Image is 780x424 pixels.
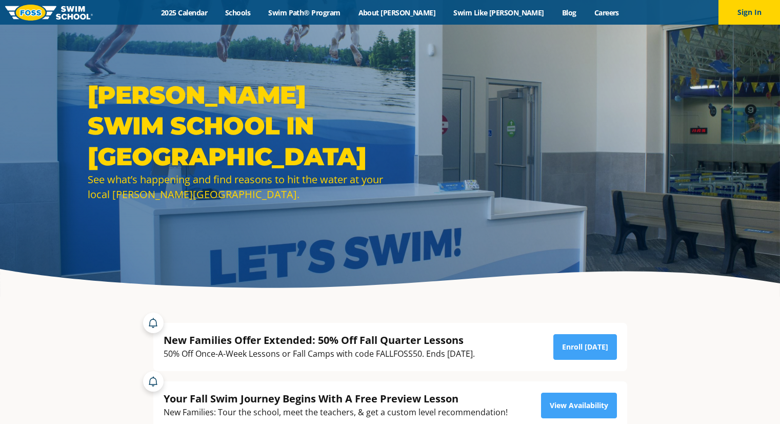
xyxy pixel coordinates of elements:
div: See what’s happening and find reasons to hit the water at your local [PERSON_NAME][GEOGRAPHIC_DATA]. [88,172,385,202]
h1: [PERSON_NAME] Swim School in [GEOGRAPHIC_DATA] [88,80,385,172]
a: Enroll [DATE] [553,334,617,360]
img: FOSS Swim School Logo [5,5,93,21]
a: About [PERSON_NAME] [349,8,445,17]
div: New Families Offer Extended: 50% Off Fall Quarter Lessons [164,333,475,347]
a: Schools [216,8,259,17]
a: Careers [585,8,628,17]
a: Blog [553,8,585,17]
a: 2025 Calendar [152,8,216,17]
a: Swim Path® Program [259,8,349,17]
a: View Availability [541,393,617,418]
div: New Families: Tour the school, meet the teachers, & get a custom level recommendation! [164,406,508,419]
div: Your Fall Swim Journey Begins With A Free Preview Lesson [164,392,508,406]
a: Swim Like [PERSON_NAME] [445,8,553,17]
div: 50% Off Once-A-Week Lessons or Fall Camps with code FALLFOSS50. Ends [DATE]. [164,347,475,361]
